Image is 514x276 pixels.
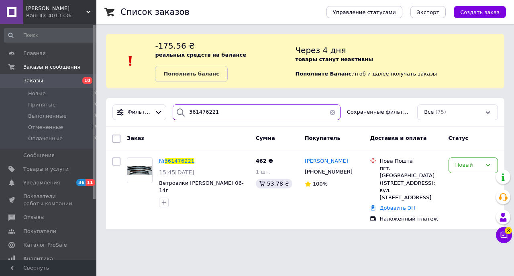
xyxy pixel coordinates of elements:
input: Поиск по номеру заказа, ФИО покупателя, номеру телефона, Email, номеру накладной [173,104,341,120]
span: 100% [313,181,328,187]
input: Поиск [4,28,99,43]
span: Управление статусами [333,9,396,15]
span: 462 ₴ [256,158,273,164]
b: реальных средств на балансе [155,52,246,58]
span: 10 [82,77,92,84]
span: Уведомления [23,179,60,186]
button: Управление статусами [326,6,402,18]
span: -175.56 ₴ [155,41,195,51]
span: Оплаченные [28,135,63,142]
span: Покупатель [305,135,341,141]
span: Экспорт [417,9,439,15]
div: , чтоб и далее получать заказы [295,40,504,82]
a: Фото товару [127,157,153,183]
span: Заказы [23,77,43,84]
a: №361476221 [159,158,194,164]
span: Главная [23,50,46,57]
span: 59 [92,124,98,131]
img: Фото товару [127,166,152,175]
span: Статус [449,135,469,141]
span: 361476221 [165,158,194,164]
span: Сообщения [23,152,55,159]
div: Наложенный платеж [379,215,442,223]
span: 1 шт. [256,169,270,175]
div: 53.78 ₴ [256,179,292,188]
div: Ваш ID: 4013336 [26,12,96,19]
span: Отмененные [28,124,63,131]
div: пгт. [GEOGRAPHIC_DATA] ([STREET_ADDRESS]: вул. [STREET_ADDRESS] [379,165,442,201]
a: Создать заказ [446,9,506,15]
span: Выполненные [28,112,67,120]
span: Все [424,108,434,116]
button: Создать заказ [454,6,506,18]
div: Новый [455,161,481,170]
span: Заказы и сообщения [23,63,80,71]
h1: Список заказов [120,7,190,17]
span: 10 [92,90,98,97]
img: :exclamation: [124,55,137,67]
span: 11 [86,179,95,186]
span: Сумма [256,135,275,141]
span: Сохраненные фильтры: [347,108,411,116]
span: 3 [505,227,512,234]
span: (75) [435,109,446,115]
b: Пополнить баланс [163,71,219,77]
span: Создать заказ [460,9,500,15]
span: № [159,158,165,164]
a: Добавить ЭН [379,205,415,211]
span: Покупатели [23,228,56,235]
span: Фильтры [128,108,151,116]
div: Нова Пошта [379,157,442,165]
span: [PHONE_NUMBER] [305,169,353,175]
b: Пополните Баланс [295,71,351,77]
span: ФОП Сергиенко Зоя Валерьевна [26,5,86,12]
a: Ветровики [PERSON_NAME] 06-14г [159,180,244,194]
span: Аналитика [23,255,53,262]
button: Экспорт [410,6,446,18]
span: 36 [76,179,86,186]
span: Доставка и оплата [370,135,426,141]
span: Принятые [28,101,56,108]
span: [PERSON_NAME] [305,158,348,164]
span: Показатели работы компании [23,193,74,207]
a: Пополнить баланс [155,66,227,82]
span: Товары и услуги [23,166,69,173]
button: Чат с покупателем3 [496,227,512,243]
span: Отзывы [23,214,45,221]
span: Через 4 дня [295,45,346,55]
span: Новые [28,90,46,97]
span: Каталог ProSale [23,241,67,249]
a: [PERSON_NAME] [305,157,348,165]
b: товары станут неактивны [295,56,373,62]
button: Очистить [324,104,341,120]
span: 15:45[DATE] [159,169,194,176]
span: Заказ [127,135,144,141]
